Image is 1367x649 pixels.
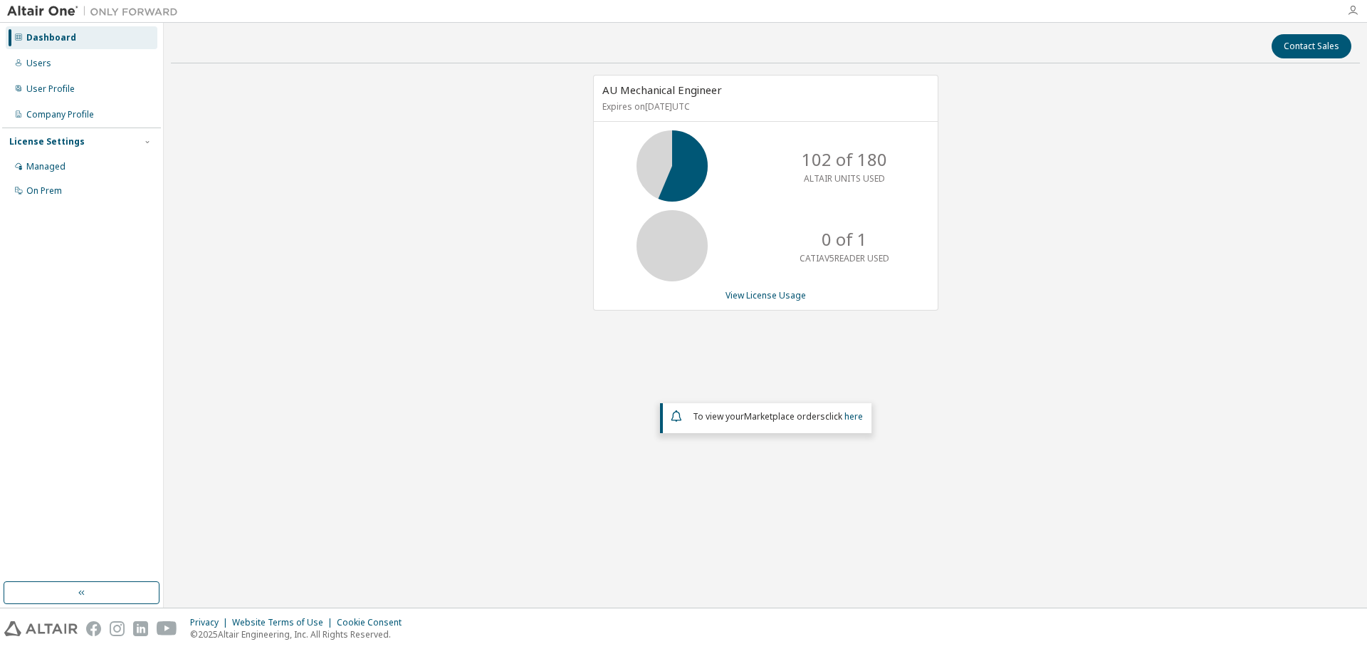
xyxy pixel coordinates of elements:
img: instagram.svg [110,621,125,636]
a: here [844,410,863,422]
div: License Settings [9,136,85,147]
div: Privacy [190,617,232,628]
img: youtube.svg [157,621,177,636]
em: Marketplace orders [744,410,825,422]
div: User Profile [26,83,75,95]
p: ALTAIR UNITS USED [804,172,885,185]
div: Managed [26,161,66,172]
img: linkedin.svg [133,621,148,636]
div: Website Terms of Use [232,617,337,628]
button: Contact Sales [1272,34,1351,58]
a: View License Usage [726,289,806,301]
p: © 2025 Altair Engineering, Inc. All Rights Reserved. [190,628,410,640]
span: AU Mechanical Engineer [602,83,722,97]
p: Expires on [DATE] UTC [602,100,926,113]
div: Company Profile [26,109,94,120]
p: 0 of 1 [822,227,867,251]
img: Altair One [7,4,185,19]
p: 102 of 180 [802,147,887,172]
div: Cookie Consent [337,617,410,628]
div: Dashboard [26,32,76,43]
div: Users [26,58,51,69]
img: facebook.svg [86,621,101,636]
img: altair_logo.svg [4,621,78,636]
div: On Prem [26,185,62,197]
span: To view your click [693,410,863,422]
p: CATIAV5READER USED [800,252,889,264]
